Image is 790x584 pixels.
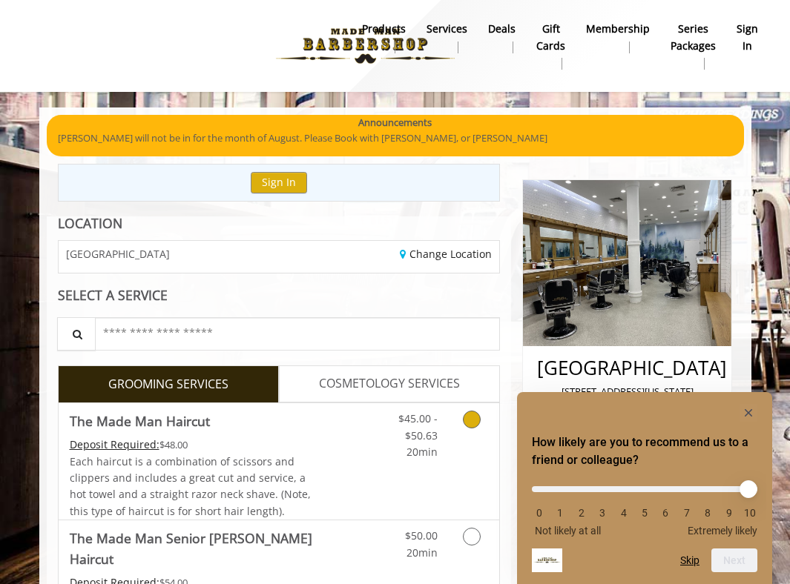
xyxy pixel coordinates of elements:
[400,247,492,261] a: Change Location
[680,554,700,566] button: Skip
[637,507,652,519] li: 5
[658,507,673,519] li: 6
[406,445,438,459] span: 20min
[743,507,757,519] li: 10
[576,19,660,57] a: MembershipMembership
[532,404,757,572] div: How likely are you to recommend us to a friend or colleague? Select an option from 0 to 10, with ...
[679,507,694,519] li: 7
[58,130,733,146] p: [PERSON_NAME] will not be in for the month of August. Please Book with [PERSON_NAME], or [PERSON_...
[319,374,460,394] span: COSMETOLOGY SERVICES
[57,317,96,351] button: Service Search
[532,507,547,519] li: 0
[722,507,737,519] li: 9
[616,507,631,519] li: 4
[574,507,589,519] li: 2
[352,19,416,57] a: Productsproducts
[526,19,576,73] a: Gift cardsgift cards
[536,21,565,54] b: gift cards
[251,172,307,193] button: Sign In
[70,528,316,569] b: The Made Man Senior [PERSON_NAME] Haircut
[66,248,170,259] span: [GEOGRAPHIC_DATA]
[58,288,501,302] div: SELECT A SERVICE
[70,411,210,431] b: The Made Man Haircut
[427,21,467,37] b: Services
[70,454,311,518] span: Each haircut is a combination of scissors and clippers and includes a great cut and service, a ho...
[362,21,406,37] b: products
[726,19,768,57] a: sign insign in
[532,475,757,537] div: How likely are you to recommend us to a friend or colleague? Select an option from 0 to 10, with ...
[70,437,159,451] span: This service needs some Advance to be paid before we block your appointment
[58,214,122,232] b: LOCATION
[406,545,438,560] span: 20min
[595,507,610,519] li: 3
[737,21,758,54] b: sign in
[358,115,432,130] b: Announcements
[416,19,478,57] a: ServicesServices
[405,528,438,542] span: $50.00
[537,357,717,379] h2: [GEOGRAPHIC_DATA]
[488,21,516,37] b: Deals
[532,434,757,469] h2: How likely are you to recommend us to a friend or colleague? Select an option from 0 to 10, with ...
[263,5,467,87] img: Made Man Barbershop logo
[671,21,716,54] b: Series packages
[553,507,567,519] li: 1
[478,19,526,57] a: DealsDeals
[586,21,650,37] b: Membership
[70,437,316,453] div: $48.00
[711,548,757,572] button: Next question
[700,507,715,519] li: 8
[398,411,438,442] span: $45.00 - $50.63
[740,404,757,422] button: Hide survey
[688,525,757,537] span: Extremely likely
[108,375,228,394] span: GROOMING SERVICES
[660,19,726,73] a: Series packagesSeries packages
[535,525,601,537] span: Not likely at all
[537,384,717,399] p: [STREET_ADDRESS][US_STATE]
